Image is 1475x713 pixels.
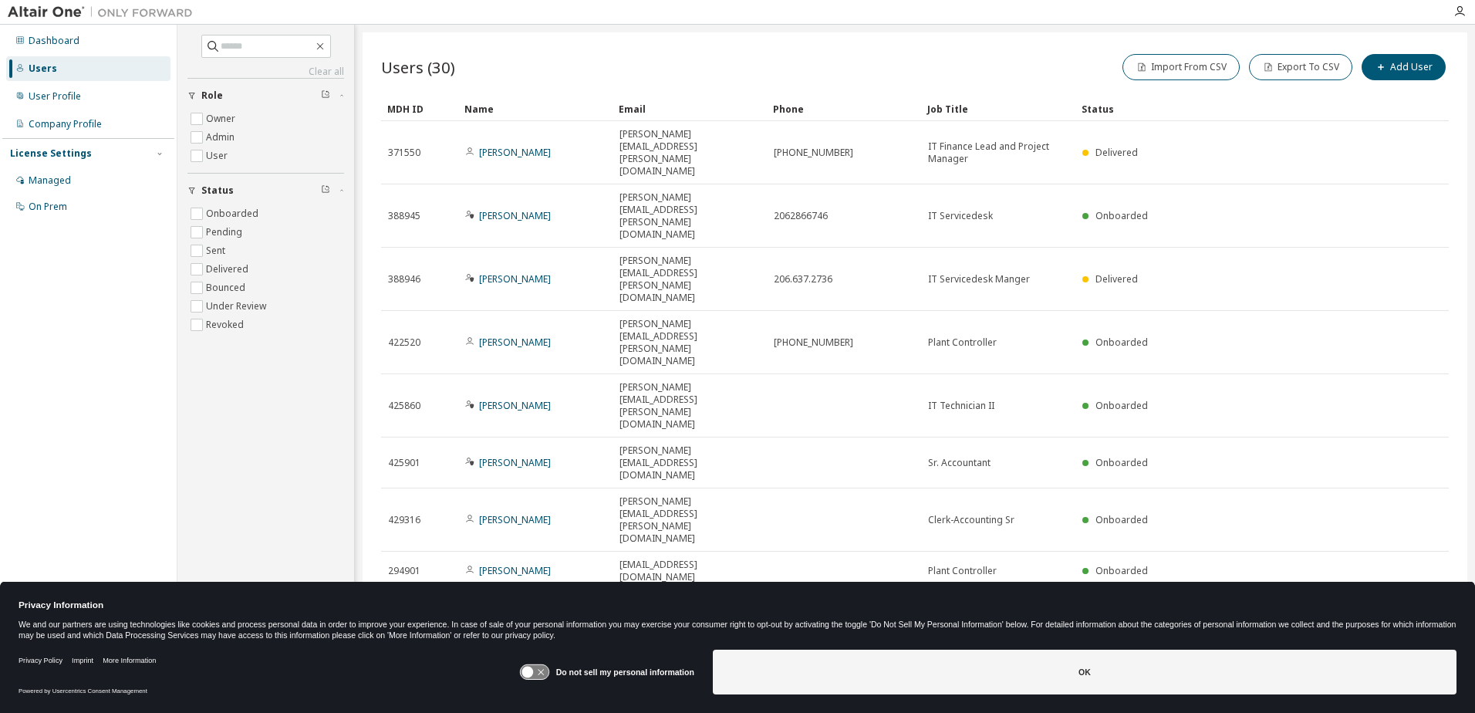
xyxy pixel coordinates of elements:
span: Sr. Accountant [928,457,991,469]
label: Sent [206,242,228,260]
label: Bounced [206,279,248,297]
button: Status [187,174,344,208]
div: On Prem [29,201,67,213]
span: Users (30) [381,56,455,78]
div: Company Profile [29,118,102,130]
span: 206.637.2736 [774,273,832,286]
div: Name [464,96,606,121]
a: [PERSON_NAME] [479,399,551,412]
label: Admin [206,128,238,147]
span: [PERSON_NAME][EMAIL_ADDRESS][PERSON_NAME][DOMAIN_NAME] [619,128,760,177]
span: 294901 [388,565,420,577]
button: Export To CSV [1249,54,1352,80]
span: Onboarded [1095,513,1148,526]
span: Delivered [1095,146,1138,159]
label: Under Review [206,297,269,316]
span: 388946 [388,273,420,286]
span: Clear filter [321,184,330,197]
span: Onboarded [1095,336,1148,349]
a: [PERSON_NAME] [479,146,551,159]
span: [PERSON_NAME][EMAIL_ADDRESS][DOMAIN_NAME] [619,444,760,482]
span: IT Finance Lead and Project Manager [928,140,1068,165]
div: Dashboard [29,35,79,47]
span: 429316 [388,514,420,526]
span: Status [201,184,234,197]
div: MDH ID [387,96,452,121]
span: Role [201,90,223,102]
span: [PERSON_NAME][EMAIL_ADDRESS][PERSON_NAME][DOMAIN_NAME] [619,495,760,545]
span: [PERSON_NAME][EMAIL_ADDRESS][PERSON_NAME][DOMAIN_NAME] [619,191,760,241]
span: Onboarded [1095,209,1148,222]
span: Onboarded [1095,399,1148,412]
span: [PERSON_NAME][EMAIL_ADDRESS][PERSON_NAME][DOMAIN_NAME] [619,381,760,431]
a: Clear all [187,66,344,78]
div: Job Title [927,96,1069,121]
span: 422520 [388,336,420,349]
div: User Profile [29,90,81,103]
button: Add User [1362,54,1446,80]
label: Pending [206,223,245,242]
span: 425901 [388,457,420,469]
a: [PERSON_NAME] [479,209,551,222]
img: Altair One [8,5,201,20]
span: Clerk-Accounting Sr [928,514,1014,526]
div: Users [29,63,57,75]
span: Clear filter [321,90,330,102]
span: [PERSON_NAME][EMAIL_ADDRESS][PERSON_NAME][DOMAIN_NAME] [619,318,760,367]
span: Onboarded [1095,564,1148,577]
div: License Settings [10,147,92,160]
a: [PERSON_NAME] [479,513,551,526]
a: [PERSON_NAME] [479,564,551,577]
div: Email [619,96,761,121]
span: Plant Controller [928,336,997,349]
label: Onboarded [206,204,262,223]
span: 388945 [388,210,420,222]
a: [PERSON_NAME] [479,272,551,286]
span: IT Servicedesk [928,210,993,222]
span: 425860 [388,400,420,412]
span: 371550 [388,147,420,159]
div: Phone [773,96,915,121]
span: [EMAIL_ADDRESS][DOMAIN_NAME] [619,559,760,583]
a: [PERSON_NAME] [479,456,551,469]
span: IT Technician II [928,400,994,412]
div: Managed [29,174,71,187]
span: Delivered [1095,272,1138,286]
button: Role [187,79,344,113]
span: Onboarded [1095,456,1148,469]
label: Delivered [206,260,251,279]
a: [PERSON_NAME] [479,336,551,349]
label: User [206,147,231,165]
label: Owner [206,110,238,128]
span: 2062866746 [774,210,828,222]
span: [PHONE_NUMBER] [774,336,853,349]
span: Plant Controller [928,565,997,577]
button: Import From CSV [1122,54,1240,80]
span: [PERSON_NAME][EMAIL_ADDRESS][PERSON_NAME][DOMAIN_NAME] [619,255,760,304]
span: [PHONE_NUMBER] [774,147,853,159]
label: Revoked [206,316,247,334]
span: IT Servicedesk Manger [928,273,1030,286]
div: Status [1082,96,1369,121]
